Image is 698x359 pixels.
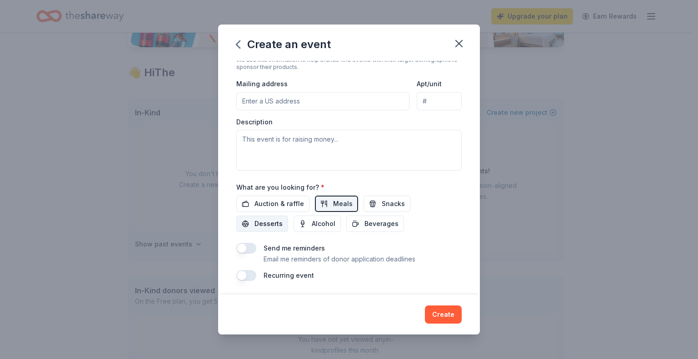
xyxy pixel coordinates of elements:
div: Create an event [236,37,331,52]
div: We use this information to help brands find events with their target demographic to sponsor their... [236,56,462,71]
label: Send me reminders [264,244,325,252]
span: Alcohol [312,218,335,229]
label: Description [236,118,273,127]
span: Desserts [254,218,283,229]
label: Recurring event [264,271,314,279]
label: Apt/unit [417,79,442,89]
button: Snacks [364,196,410,212]
button: Auction & raffle [236,196,309,212]
span: Snacks [382,198,405,209]
span: Beverages [364,218,399,229]
button: Desserts [236,216,288,232]
button: Alcohol [294,216,341,232]
span: Auction & raffle [254,198,304,209]
label: What are you looking for? [236,183,324,192]
button: Beverages [346,216,404,232]
input: # [417,92,462,110]
label: Mailing address [236,79,288,89]
p: Email me reminders of donor application deadlines [264,254,415,265]
button: Meals [315,196,358,212]
button: Create [425,305,462,324]
input: Enter a US address [236,92,409,110]
span: Meals [333,198,353,209]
